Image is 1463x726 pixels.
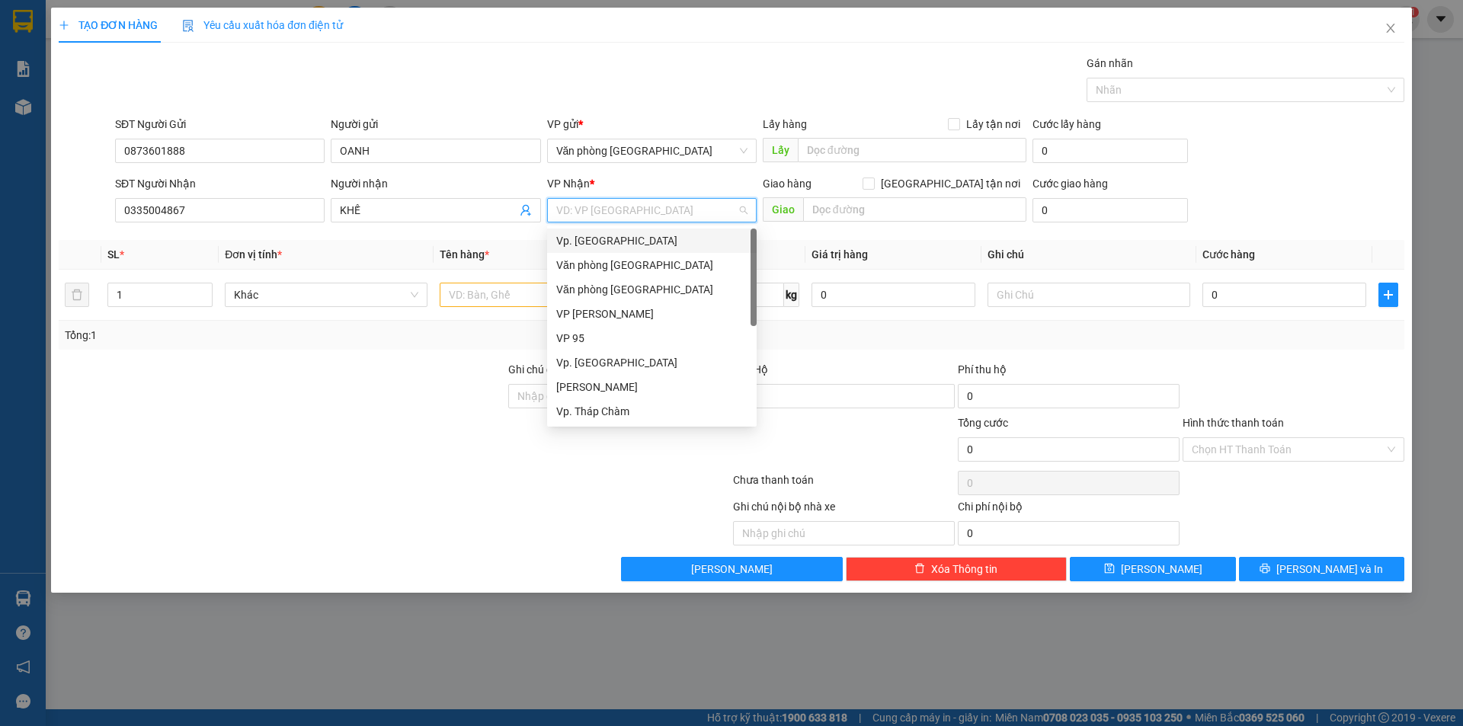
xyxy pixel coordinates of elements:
div: VP Đức Trọng [547,302,757,326]
span: delete [914,563,925,575]
div: [PERSON_NAME] [556,379,748,395]
input: Cước lấy hàng [1032,139,1188,163]
span: Tên hàng [440,248,489,261]
span: SL [107,248,120,261]
div: Người gửi [331,116,540,133]
div: Vp. [GEOGRAPHIC_DATA] [556,354,748,371]
div: Vp. Tháp Chàm [547,399,757,424]
label: Cước lấy hàng [1032,118,1101,130]
span: Cước hàng [1202,248,1255,261]
span: Văn phòng Tân Phú [556,139,748,162]
div: An Dương Vương [547,375,757,399]
div: Vp. Phan Rang [547,229,757,253]
div: Văn phòng [GEOGRAPHIC_DATA] [556,257,748,273]
span: Xóa Thông tin [931,561,997,577]
div: Văn phòng [GEOGRAPHIC_DATA] [556,281,748,298]
div: VP 95 [556,330,748,347]
input: Ghi chú đơn hàng [508,384,730,408]
button: printer[PERSON_NAME] và In [1239,557,1404,581]
span: Giao [763,197,803,222]
span: kg [784,283,799,307]
span: VP Nhận [547,178,590,190]
input: 0 [812,283,975,307]
button: deleteXóa Thông tin [846,557,1068,581]
div: Vp. Tháp Chàm [556,403,748,420]
span: close [1385,22,1397,34]
input: Ghi Chú [988,283,1190,307]
span: TẠO ĐƠN HÀNG [59,19,158,31]
span: Đơn vị tính [225,248,282,261]
input: Nhập ghi chú [733,521,955,545]
b: Biên nhận gởi hàng hóa [98,22,146,146]
span: Lấy tận nơi [960,116,1026,133]
label: Ghi chú đơn hàng [508,363,592,376]
div: Chưa thanh toán [731,472,956,498]
span: Lấy [763,138,798,162]
input: Dọc đường [803,197,1026,222]
span: Yêu cầu xuất hóa đơn điện tử [182,19,343,31]
div: Chi phí nội bộ [958,498,1180,521]
div: Phí thu hộ [958,361,1180,384]
span: Khác [234,283,418,306]
button: Close [1369,8,1412,50]
span: Giá trị hàng [812,248,868,261]
div: Người nhận [331,175,540,192]
button: save[PERSON_NAME] [1070,557,1235,581]
div: VP [PERSON_NAME] [556,305,748,322]
div: Văn phòng Nha Trang [547,277,757,302]
span: plus [59,20,69,30]
button: plus [1378,283,1398,307]
span: Lấy hàng [763,118,807,130]
label: Hình thức thanh toán [1183,417,1284,429]
span: [GEOGRAPHIC_DATA] tận nơi [875,175,1026,192]
div: Vp. Đà Lạt [547,350,757,375]
input: Cước giao hàng [1032,198,1188,222]
span: printer [1260,563,1270,575]
button: delete [65,283,89,307]
span: [PERSON_NAME] [691,561,773,577]
th: Ghi chú [981,240,1196,270]
label: Gán nhãn [1087,57,1133,69]
div: Tổng: 1 [65,327,565,344]
button: [PERSON_NAME] [621,557,843,581]
input: Dọc đường [798,138,1026,162]
span: plus [1379,289,1397,301]
div: Ghi chú nội bộ nhà xe [733,498,955,521]
div: Văn phòng Tân Phú [547,253,757,277]
img: icon [182,20,194,32]
label: Cước giao hàng [1032,178,1108,190]
span: Thu Hộ [733,363,768,376]
span: Tổng cước [958,417,1008,429]
div: VP gửi [547,116,757,133]
span: user-add [520,204,532,216]
b: An Anh Limousine [19,98,84,170]
span: [PERSON_NAME] và In [1276,561,1383,577]
div: Vp. [GEOGRAPHIC_DATA] [556,232,748,249]
div: VP 95 [547,326,757,350]
input: VD: Bàn, Ghế [440,283,642,307]
span: Giao hàng [763,178,812,190]
div: SĐT Người Nhận [115,175,325,192]
span: [PERSON_NAME] [1121,561,1202,577]
div: SĐT Người Gửi [115,116,325,133]
span: save [1104,563,1115,575]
